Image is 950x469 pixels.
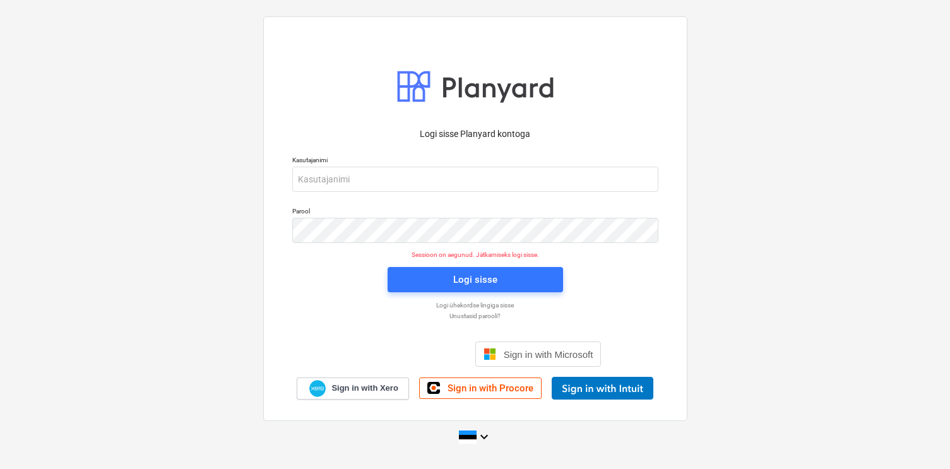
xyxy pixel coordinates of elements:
p: Logi sisse Planyard kontoga [292,128,658,141]
a: Sign in with Procore [419,377,542,399]
a: Logi ühekordse lingiga sisse [286,301,665,309]
span: Sign in with Procore [448,383,533,394]
button: Logi sisse [388,267,563,292]
p: Sessioon on aegunud. Jätkamiseks logi sisse. [285,251,666,259]
p: Kasutajanimi [292,156,658,167]
p: Parool [292,207,658,218]
iframe: Sign in with Google Button [343,340,472,368]
div: Logi sisse [453,271,497,288]
img: Microsoft logo [484,348,496,360]
i: keyboard_arrow_down [477,429,492,444]
span: Sign in with Xero [331,383,398,394]
a: Unustasid parooli? [286,312,665,320]
span: Sign in with Microsoft [504,349,593,360]
input: Kasutajanimi [292,167,658,192]
a: Sign in with Xero [297,377,409,400]
img: Xero logo [309,380,326,397]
